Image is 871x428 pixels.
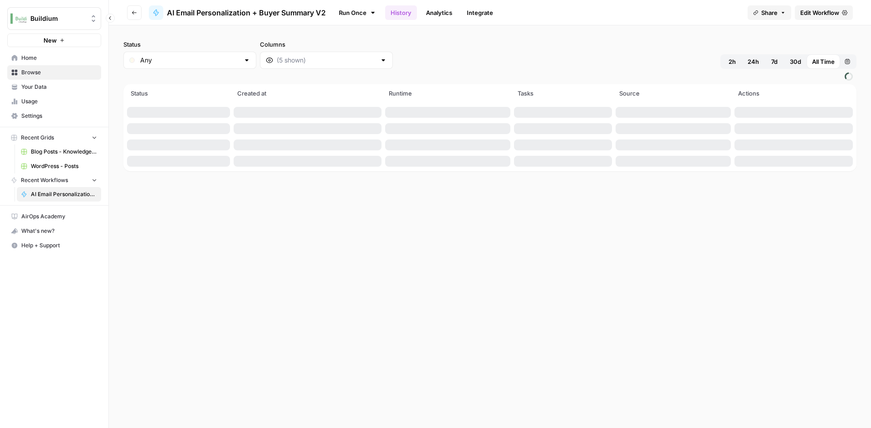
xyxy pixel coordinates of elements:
button: 24h [742,54,764,69]
a: Browse [7,65,101,80]
span: Edit Workflow [800,8,839,17]
th: Runtime [383,84,512,104]
div: What's new? [8,224,101,238]
span: New [44,36,57,45]
span: Share [761,8,778,17]
button: What's new? [7,224,101,238]
a: Home [7,51,101,65]
span: All Time [812,57,835,66]
a: AI Email Personalization + Buyer Summary V2 [17,187,101,202]
img: Buildium Logo [10,10,27,27]
a: Edit Workflow [795,5,853,20]
button: 2h [722,54,742,69]
button: 30d [784,54,807,69]
a: AirOps Academy [7,209,101,224]
button: Recent Grids [7,131,101,144]
span: Settings [21,112,97,120]
label: Status [123,40,256,49]
input: (5 shown) [277,56,376,65]
span: AI Email Personalization + Buyer Summary V2 [31,190,97,198]
button: Help + Support [7,238,101,253]
span: 2h [729,57,736,66]
a: Analytics [421,5,458,20]
a: Your Data [7,80,101,94]
th: Tasks [512,84,614,104]
span: AirOps Academy [21,212,97,221]
th: Source [614,84,733,104]
button: Workspace: Buildium [7,7,101,30]
label: Columns [260,40,393,49]
a: Settings [7,109,101,123]
button: New [7,34,101,47]
th: Created at [232,84,383,104]
span: 7d [771,57,778,66]
a: History [385,5,417,20]
button: Share [748,5,791,20]
span: Browse [21,68,97,77]
span: Recent Grids [21,134,54,142]
span: AI Email Personalization + Buyer Summary V2 [167,7,326,18]
span: Home [21,54,97,62]
a: Run Once [333,5,382,20]
span: Buildium [30,14,85,23]
input: Any [140,56,240,65]
button: 7d [764,54,784,69]
th: Actions [733,84,855,104]
a: Blog Posts - Knowledge Base.csv [17,144,101,159]
th: Status [125,84,232,104]
a: AI Email Personalization + Buyer Summary V2 [149,5,326,20]
span: Help + Support [21,241,97,250]
span: 24h [748,57,759,66]
span: Blog Posts - Knowledge Base.csv [31,148,97,156]
a: Usage [7,94,101,109]
span: Recent Workflows [21,176,68,184]
a: Integrate [461,5,499,20]
span: 30d [790,57,801,66]
span: WordPress - Posts [31,162,97,170]
button: Recent Workflows [7,173,101,187]
a: WordPress - Posts [17,159,101,173]
span: Your Data [21,83,97,91]
span: Usage [21,97,97,106]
